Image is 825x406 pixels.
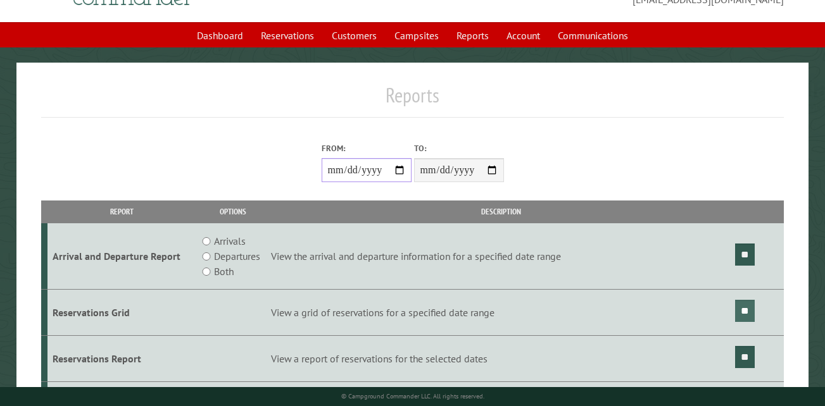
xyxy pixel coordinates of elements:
small: © Campground Commander LLC. All rights reserved. [341,392,484,400]
th: Options [197,200,269,223]
a: Account [499,23,548,47]
td: Arrival and Departure Report [47,223,197,290]
th: Description [269,200,733,223]
td: View a grid of reservations for a specified date range [269,290,733,336]
a: Dashboard [189,23,251,47]
a: Campsites [387,23,446,47]
label: Departures [214,249,260,264]
td: Reservations Grid [47,290,197,336]
th: Report [47,200,197,223]
a: Reservations [253,23,322,47]
td: Reservations Report [47,335,197,381]
td: View the arrival and departure information for a specified date range [269,223,733,290]
a: Reports [449,23,496,47]
a: Customers [324,23,384,47]
h1: Reports [41,83,784,118]
label: To: [414,142,504,154]
td: View a report of reservations for the selected dates [269,335,733,381]
label: From: [322,142,412,154]
a: Communications [550,23,636,47]
label: Arrivals [214,233,246,249]
label: Both [214,264,234,279]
